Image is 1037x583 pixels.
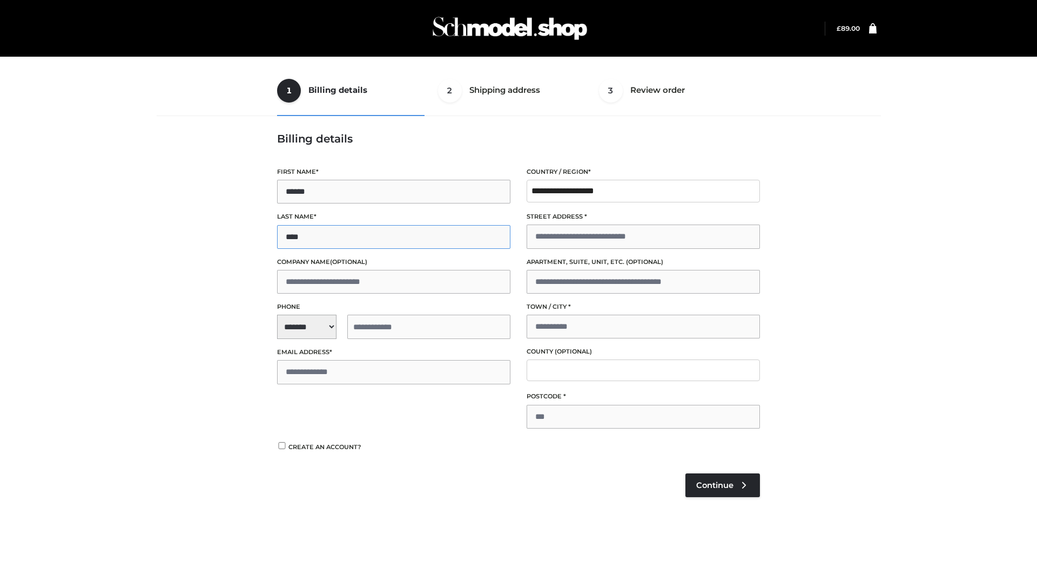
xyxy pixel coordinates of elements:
label: Email address [277,347,510,357]
span: £ [837,24,841,32]
a: £89.00 [837,24,860,32]
span: Continue [696,480,733,490]
label: Street address [527,212,760,222]
label: First name [277,167,510,177]
label: Town / City [527,302,760,312]
label: Last name [277,212,510,222]
span: (optional) [626,258,663,266]
label: Apartment, suite, unit, etc. [527,257,760,267]
a: Continue [685,473,760,497]
h3: Billing details [277,132,760,145]
img: Schmodel Admin 964 [429,7,591,50]
span: (optional) [330,258,367,266]
label: County [527,347,760,357]
label: Postcode [527,391,760,402]
label: Phone [277,302,510,312]
bdi: 89.00 [837,24,860,32]
label: Country / Region [527,167,760,177]
label: Company name [277,257,510,267]
span: (optional) [555,348,592,355]
span: Create an account? [288,443,361,451]
input: Create an account? [277,442,287,449]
